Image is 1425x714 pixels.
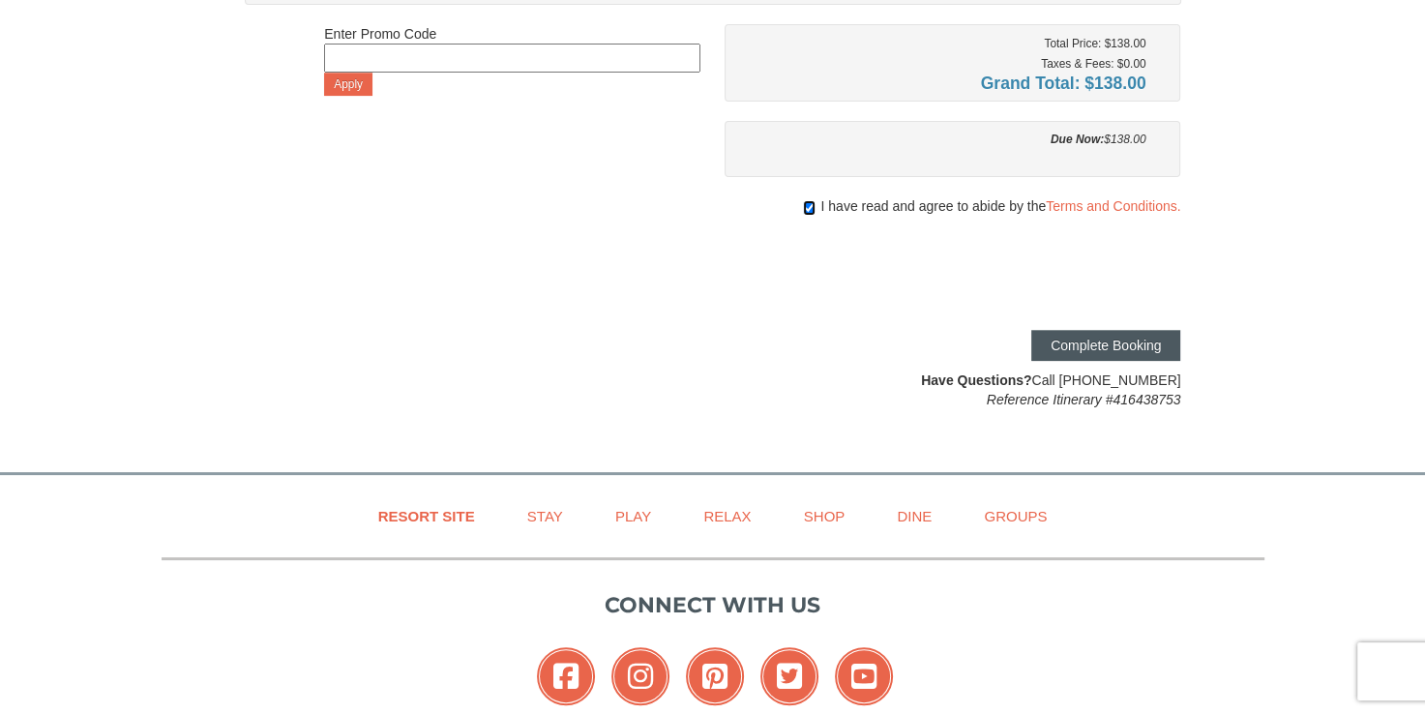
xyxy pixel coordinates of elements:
span: I have read and agree to abide by the [820,196,1180,216]
a: Dine [873,494,956,538]
div: Call [PHONE_NUMBER] [725,371,1181,409]
a: Relax [679,494,775,538]
p: Connect with us [162,589,1264,621]
h4: Grand Total: $138.00 [739,74,1146,93]
a: Groups [960,494,1071,538]
div: $138.00 [739,130,1146,149]
a: Terms and Conditions. [1046,198,1180,214]
strong: Have Questions? [921,372,1031,388]
button: Complete Booking [1031,330,1180,361]
div: Enter Promo Code [324,24,700,96]
strong: Due Now: [1051,133,1104,146]
a: Play [591,494,675,538]
a: Shop [780,494,870,538]
iframe: reCAPTCHA [886,235,1180,311]
button: Apply [324,73,372,96]
a: Stay [503,494,587,538]
small: Total Price: $138.00 [1044,37,1145,50]
em: Reference Itinerary #416438753 [987,392,1181,407]
small: Taxes & Fees: $0.00 [1041,57,1145,71]
a: Resort Site [354,494,499,538]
